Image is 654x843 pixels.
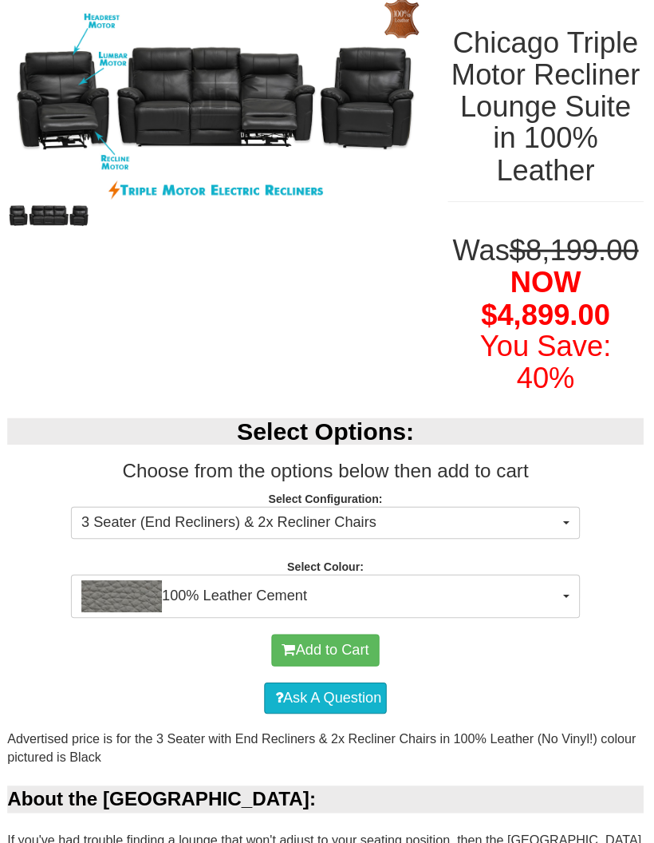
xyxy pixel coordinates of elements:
[448,232,642,390] h1: Was
[12,778,642,805] div: About the [GEOGRAPHIC_DATA]:
[510,232,637,264] del: $8,199.00
[290,555,365,568] strong: Select Colour:
[481,263,609,328] span: NOW $4,899.00
[239,414,415,441] b: Select Options:
[448,27,642,185] h1: Chicago Triple Motor Recliner Lounge Suite in 100% Leather
[480,327,610,391] font: You Save: 40%
[85,575,165,607] img: 100% Leather Cement
[85,575,558,607] span: 100% Leather Cement
[274,628,380,660] button: Add to Cart
[75,502,579,534] button: 3 Seater (End Recliners) & 2x Recliner Chairs
[266,676,387,708] a: Ask A Question
[75,569,579,612] button: 100% Leather Cement100% Leather Cement
[85,508,558,528] span: 3 Seater (End Recliners) & 2x Recliner Chairs
[12,457,642,477] h3: Choose from the options below then add to cart
[270,488,384,501] strong: Select Configuration:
